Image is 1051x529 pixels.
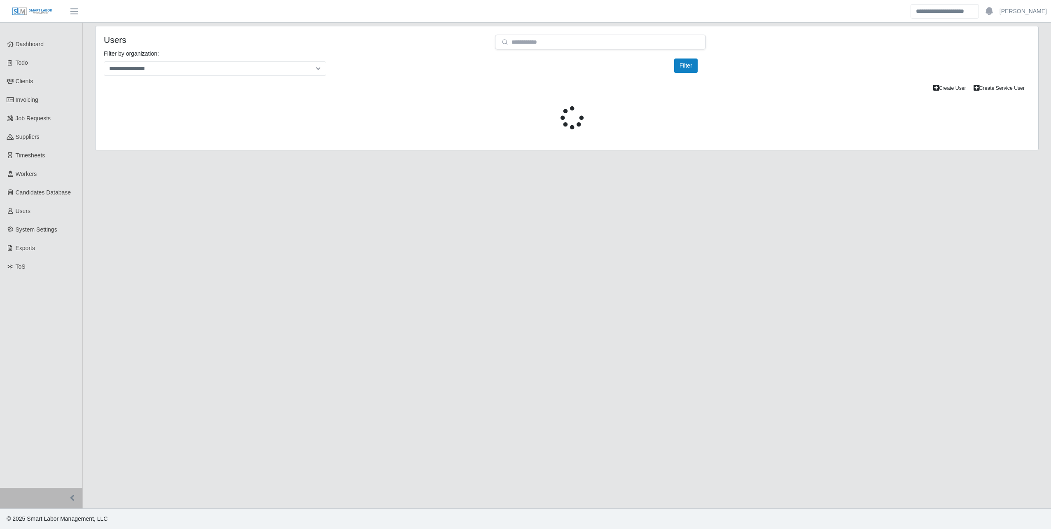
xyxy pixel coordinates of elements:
img: SLM Logo [12,7,53,16]
span: Users [16,208,31,214]
span: Clients [16,78,33,84]
span: Exports [16,245,35,251]
h4: Users [104,35,483,45]
span: Invoicing [16,96,38,103]
input: Search [911,4,979,19]
span: System Settings [16,226,57,233]
label: Filter by organization: [104,49,159,58]
span: Job Requests [16,115,51,122]
span: Timesheets [16,152,45,159]
span: ToS [16,263,26,270]
a: Create User [930,82,970,94]
a: [PERSON_NAME] [1000,7,1047,16]
button: Filter [674,59,698,73]
span: © 2025 Smart Labor Management, LLC [7,515,107,522]
span: Candidates Database [16,189,71,196]
span: Workers [16,171,37,177]
span: Dashboard [16,41,44,47]
a: Create Service User [970,82,1028,94]
span: Todo [16,59,28,66]
span: Suppliers [16,133,40,140]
